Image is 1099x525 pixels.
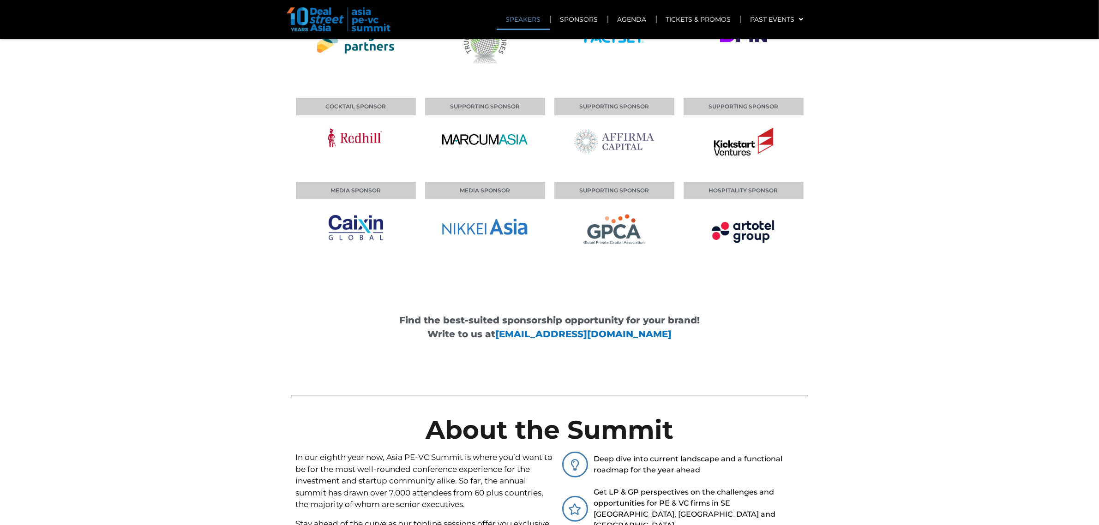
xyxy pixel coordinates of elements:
a: AGENDA [608,9,656,30]
p: Write to us at [291,327,808,341]
span: Deep dive into current landscape and a functional roadmap for the year ahead [594,454,783,474]
h4: SUPPORTING SPONSOR [559,102,670,111]
a: [EMAIL_ADDRESS][DOMAIN_NAME] [495,328,672,340]
h4: MEDIA SPONSOR​ [430,186,540,195]
h3: Find the best-suited sponsorship opportunity for your brand! [291,313,808,341]
h4: SUPPORTING SPONSOR [688,102,799,111]
a: PAST EVENTS [741,9,813,30]
a: TICKETS & PROMOS [657,9,740,30]
a: SPONSORS [551,9,607,30]
a: SPEAKERS [497,9,550,30]
h3: About the Summit [296,417,804,442]
h4: COCKTAIL SPONSOR [300,102,411,111]
h4: SUPPORTING SPONSOR [559,186,670,195]
p: In our eighth year now, Asia PE-VC Summit is where you’d want to be for the most well-rounded con... [296,452,553,511]
h4: MEDIA SPONSOR [300,186,411,195]
h4: HOSPITALITY SPONSOR [688,186,799,195]
h4: SUPPORTING SPONSOR [430,102,540,111]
